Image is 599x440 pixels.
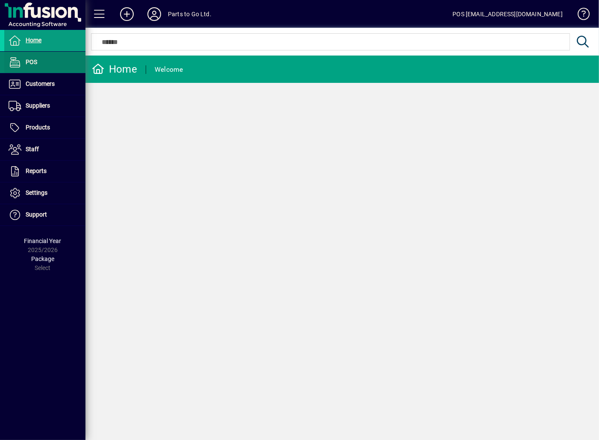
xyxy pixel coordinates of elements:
span: Reports [26,167,47,174]
span: Settings [26,189,47,196]
button: Add [113,6,141,22]
span: Staff [26,146,39,153]
a: POS [4,52,85,73]
a: Products [4,117,85,138]
span: Products [26,124,50,131]
span: Customers [26,80,55,87]
button: Profile [141,6,168,22]
a: Reports [4,161,85,182]
a: Suppliers [4,95,85,117]
span: Home [26,37,41,44]
a: Knowledge Base [571,2,588,29]
div: Welcome [155,63,183,76]
span: POS [26,59,37,65]
span: Financial Year [24,238,62,244]
div: Parts to Go Ltd. [168,7,211,21]
a: Staff [4,139,85,160]
div: Home [92,62,137,76]
a: Support [4,204,85,226]
a: Customers [4,73,85,95]
span: Package [31,255,54,262]
span: Suppliers [26,102,50,109]
span: Support [26,211,47,218]
a: Settings [4,182,85,204]
div: POS [EMAIL_ADDRESS][DOMAIN_NAME] [452,7,563,21]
